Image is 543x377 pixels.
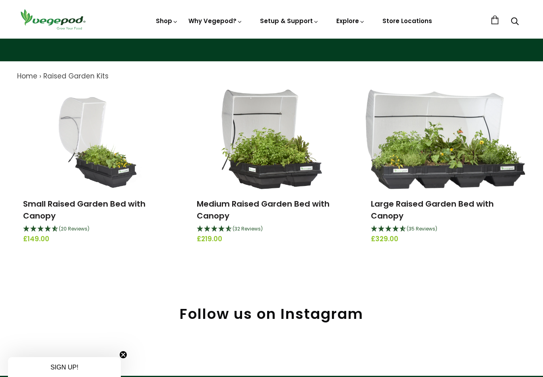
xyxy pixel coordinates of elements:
[260,17,319,25] a: Setup & Support
[382,17,432,25] a: Store Locations
[371,234,520,244] span: £329.00
[336,17,365,25] a: Explore
[50,90,145,189] img: Small Raised Garden Bed with Canopy
[23,224,172,234] div: 4.75 Stars - 20
[197,224,346,234] div: 4.66 Stars - 32
[366,90,525,189] img: Large Raised Garden Bed with Canopy
[119,351,127,359] button: Close teaser
[8,357,121,377] div: SIGN UP!Close teaser
[50,364,78,371] span: SIGN UP!
[23,198,145,221] a: Small Raised Garden Bed with Canopy
[23,234,172,244] span: £149.00
[17,8,89,31] img: Vegepod
[188,17,242,25] a: Why Vegepod?
[17,71,37,81] a: Home
[371,224,520,234] div: 4.69 Stars - 35
[511,18,519,26] a: Search
[221,90,322,189] img: Medium Raised Garden Bed with Canopy
[39,71,41,81] span: ›
[17,305,526,322] h2: Follow us on Instagram
[197,234,346,244] span: £219.00
[59,225,89,232] span: (20 Reviews)
[43,71,109,81] a: Raised Garden Kits
[156,17,178,25] a: Shop
[197,198,330,221] a: Medium Raised Garden Bed with Canopy
[371,198,494,221] a: Large Raised Garden Bed with Canopy
[10,17,533,41] h1: Raised Garden Kits
[233,225,263,232] span: (32 Reviews)
[407,225,437,232] span: (35 Reviews)
[17,71,526,82] nav: breadcrumbs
